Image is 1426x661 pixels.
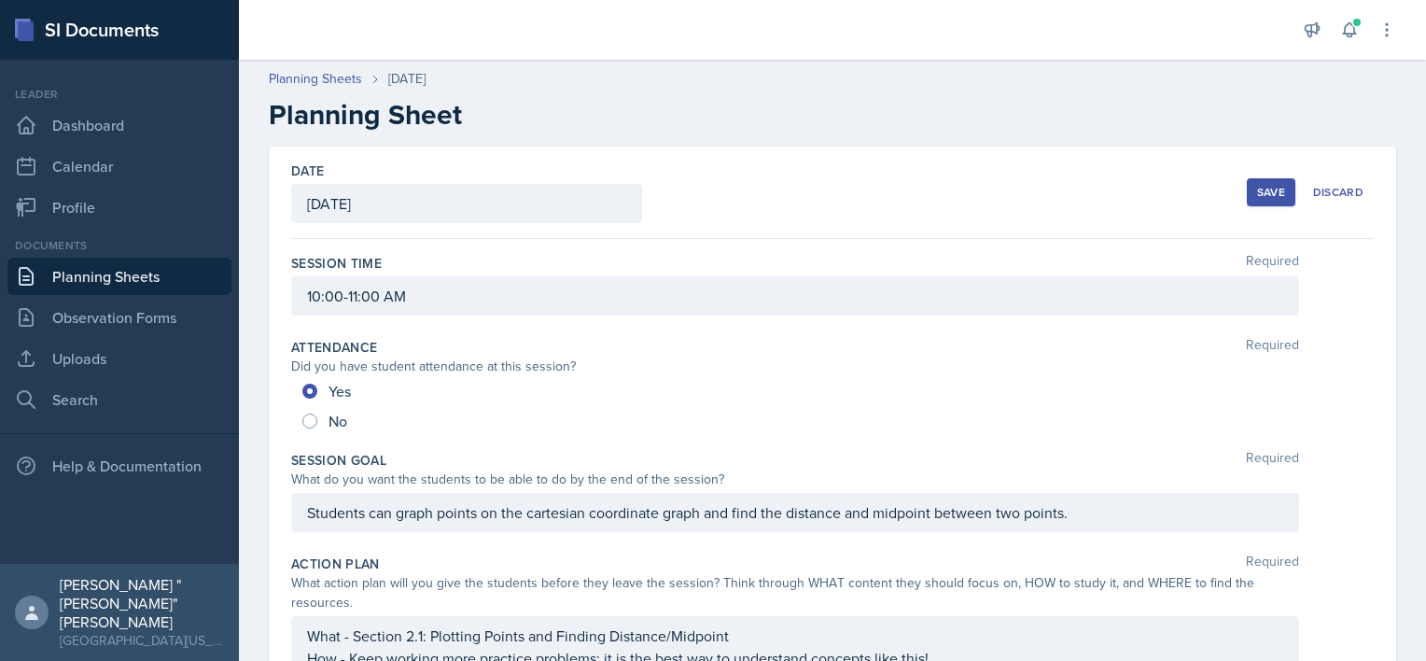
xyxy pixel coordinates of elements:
label: Session Time [291,254,382,273]
div: What action plan will you give the students before they leave the session? Think through WHAT con... [291,573,1299,612]
label: Attendance [291,338,378,357]
a: Dashboard [7,106,231,144]
p: Students can graph points on the cartesian coordinate graph and find the distance and midpoint be... [307,501,1283,524]
button: Discard [1303,178,1374,206]
span: No [329,412,347,430]
h2: Planning Sheet [269,98,1396,132]
span: Required [1246,555,1299,573]
a: Search [7,381,231,418]
div: What do you want the students to be able to do by the end of the session? [291,470,1299,489]
a: Planning Sheets [7,258,231,295]
label: Session Goal [291,451,386,470]
span: Required [1246,451,1299,470]
button: Save [1247,178,1295,206]
p: What - Section 2.1: Plotting Points and Finding Distance/Midpoint [307,625,1283,647]
div: Help & Documentation [7,447,231,485]
div: Save [1257,185,1285,200]
div: [DATE] [388,69,426,89]
span: Required [1246,338,1299,357]
div: [GEOGRAPHIC_DATA][US_STATE] in [GEOGRAPHIC_DATA] [60,631,224,650]
a: Calendar [7,148,231,185]
span: Yes [329,382,351,401]
a: Uploads [7,340,231,377]
div: Leader [7,86,231,103]
p: 10:00-11:00 AM [307,285,1283,307]
span: Required [1246,254,1299,273]
label: Action Plan [291,555,380,573]
div: [PERSON_NAME] "[PERSON_NAME]" [PERSON_NAME] [60,575,224,631]
div: Did you have student attendance at this session? [291,357,1299,376]
div: Documents [7,237,231,254]
label: Date [291,162,324,180]
div: Discard [1313,185,1363,200]
a: Profile [7,189,231,226]
a: Planning Sheets [269,69,362,89]
a: Observation Forms [7,299,231,336]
